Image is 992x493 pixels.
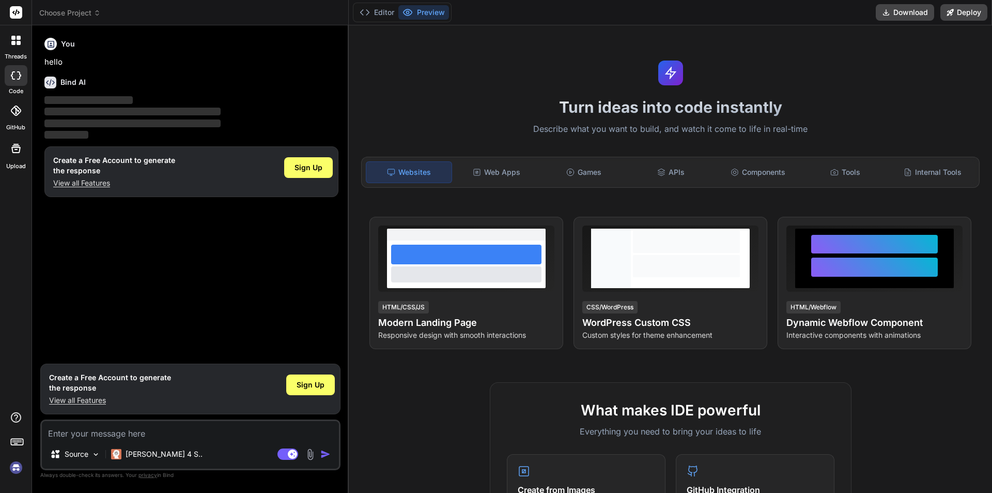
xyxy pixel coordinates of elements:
[138,472,157,478] span: privacy
[7,459,25,476] img: signin
[582,330,758,340] p: Custom styles for theme enhancement
[6,162,26,171] label: Upload
[628,161,714,183] div: APIs
[295,162,322,173] span: Sign Up
[582,301,638,313] div: CSS/WordPress
[355,98,986,116] h1: Turn ideas into code instantly
[65,449,88,459] p: Source
[355,5,398,20] button: Editor
[786,301,841,313] div: HTML/Webflow
[61,39,75,49] h6: You
[91,450,100,459] img: Pick Models
[5,52,27,61] label: threads
[44,56,338,68] p: hello
[126,449,203,459] p: [PERSON_NAME] 4 S..
[786,316,963,330] h4: Dynamic Webflow Component
[890,161,975,183] div: Internal Tools
[297,380,324,390] span: Sign Up
[507,399,834,421] h2: What makes IDE powerful
[6,123,25,132] label: GitHub
[940,4,987,21] button: Deploy
[786,330,963,340] p: Interactive components with animations
[507,425,834,438] p: Everything you need to bring your ideas to life
[541,161,627,183] div: Games
[60,77,86,87] h6: Bind AI
[454,161,539,183] div: Web Apps
[355,123,986,136] p: Describe what you want to build, and watch it come to life in real-time
[716,161,801,183] div: Components
[44,119,221,127] span: ‌
[44,96,133,104] span: ‌
[378,301,429,313] div: HTML/CSS/JS
[49,372,171,393] h1: Create a Free Account to generate the response
[582,316,758,330] h4: WordPress Custom CSS
[378,316,554,330] h4: Modern Landing Page
[320,449,331,459] img: icon
[304,449,316,460] img: attachment
[44,108,221,115] span: ‌
[378,330,554,340] p: Responsive design with smooth interactions
[53,178,175,188] p: View all Features
[366,161,452,183] div: Websites
[44,131,88,139] span: ‌
[398,5,449,20] button: Preview
[9,87,23,96] label: code
[53,155,175,176] h1: Create a Free Account to generate the response
[876,4,934,21] button: Download
[39,8,101,18] span: Choose Project
[111,449,121,459] img: Claude 4 Sonnet
[803,161,888,183] div: Tools
[49,395,171,406] p: View all Features
[40,470,340,480] p: Always double-check its answers. Your in Bind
